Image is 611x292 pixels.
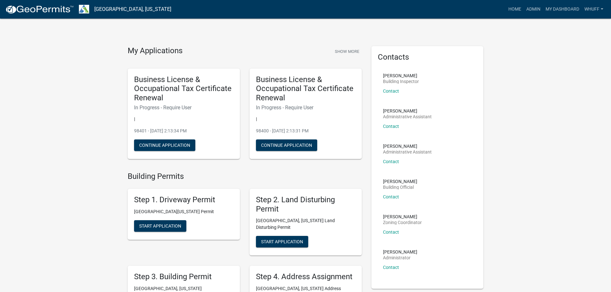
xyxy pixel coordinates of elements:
p: Administrative Assistant [383,150,432,154]
h4: Building Permits [128,172,362,181]
p: | [134,116,233,122]
p: [PERSON_NAME] [383,144,432,148]
button: Show More [332,46,362,57]
button: Start Application [134,220,186,232]
button: Continue Application [256,139,317,151]
a: Home [506,3,524,15]
p: Building Official [383,185,417,189]
h5: Business License & Occupational Tax Certificate Renewal [256,75,355,103]
span: Start Application [261,239,303,244]
a: My Dashboard [543,3,582,15]
h4: My Applications [128,46,182,56]
h5: Step 2. Land Disturbing Permit [256,195,355,214]
img: Troup County, Georgia [79,5,89,13]
p: [PERSON_NAME] [383,179,417,184]
p: Zoning Coordinator [383,220,422,225]
a: Contact [383,159,399,164]
button: Start Application [256,236,308,247]
h6: In Progress - Require User [256,104,355,111]
h5: Step 3. Building Permit [134,272,233,281]
p: 98400 - [DATE] 2:13:31 PM [256,128,355,134]
p: | [256,116,355,122]
p: [PERSON_NAME] [383,109,432,113]
a: Contact [383,124,399,129]
p: 98401 - [DATE] 2:13:34 PM [134,128,233,134]
p: [GEOGRAPHIC_DATA][US_STATE] Permit [134,208,233,215]
h5: Contacts [378,53,477,62]
p: Administrative Assistant [383,114,432,119]
p: [PERSON_NAME] [383,250,417,254]
a: Contact [383,265,399,270]
a: whuff [582,3,606,15]
span: Start Application [139,223,181,228]
p: Administrator [383,255,417,260]
a: Admin [524,3,543,15]
h5: Business License & Occupational Tax Certificate Renewal [134,75,233,103]
a: Contact [383,88,399,94]
h6: In Progress - Require User [134,104,233,111]
h5: Step 4. Address Assignment [256,272,355,281]
p: Building Inspector [383,79,419,84]
a: Contact [383,229,399,235]
p: [PERSON_NAME] [383,73,419,78]
p: [PERSON_NAME] [383,214,422,219]
a: [GEOGRAPHIC_DATA], [US_STATE] [94,4,171,15]
p: [GEOGRAPHIC_DATA], [US_STATE] Land Disturbing Permit [256,217,355,231]
button: Continue Application [134,139,195,151]
h5: Step 1. Driveway Permit [134,195,233,204]
a: Contact [383,194,399,199]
